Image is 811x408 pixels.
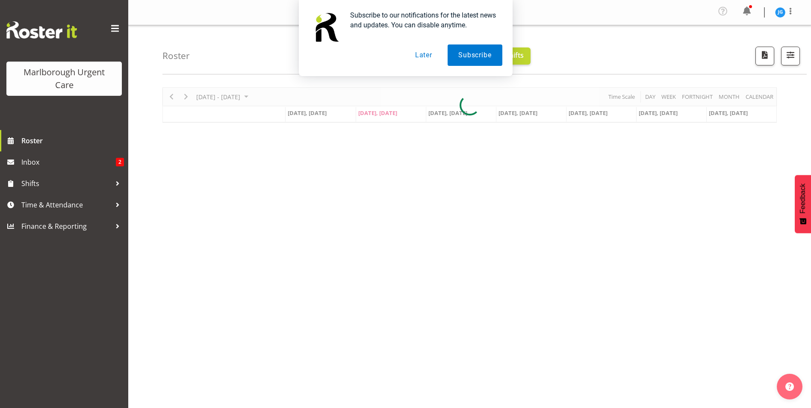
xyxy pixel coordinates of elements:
button: Subscribe [448,44,502,66]
img: notification icon [309,10,343,44]
button: Later [404,44,443,66]
button: Feedback - Show survey [795,175,811,233]
span: Feedback [799,183,807,213]
span: 2 [116,158,124,166]
span: Inbox [21,156,116,169]
img: help-xxl-2.png [785,382,794,391]
div: Marlborough Urgent Care [15,66,113,92]
span: Roster [21,134,124,147]
span: Finance & Reporting [21,220,111,233]
div: Subscribe to our notifications for the latest news and updates. You can disable anytime. [343,10,502,30]
span: Time & Attendance [21,198,111,211]
span: Shifts [21,177,111,190]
